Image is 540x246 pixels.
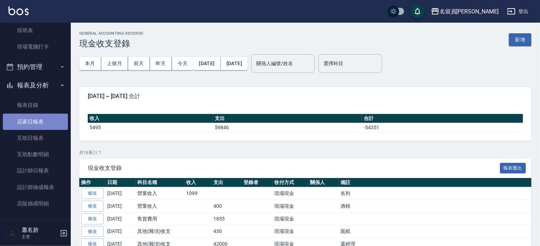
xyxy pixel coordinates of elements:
td: 其他(雜項)收支 [136,225,185,238]
a: 修改 [81,188,104,199]
button: save [410,4,425,18]
a: 設計師抽成報表 [3,179,68,195]
a: 新增 [509,36,532,43]
button: 今天 [172,57,194,70]
a: 修改 [81,213,104,224]
td: [DATE] [105,200,136,213]
button: 昨天 [150,57,172,70]
button: [DATE] [221,57,248,70]
button: 預約管理 [3,58,68,76]
td: 現場現金 [272,212,308,225]
td: 430 [212,225,242,238]
a: 修改 [81,201,104,212]
th: 關係人 [308,178,339,187]
td: 400 [212,200,242,213]
td: 現場現金 [272,187,308,200]
a: 排班表 [3,22,68,39]
img: Person [6,226,20,240]
th: 收入 [185,178,212,187]
th: 科目名稱 [136,178,185,187]
td: 酒精 [339,200,539,213]
a: 現場電腦打卡 [3,39,68,55]
button: 本月 [79,57,101,70]
a: 店家日報表 [3,114,68,130]
td: 營業收入 [136,187,185,200]
button: 登出 [504,5,532,18]
a: 互助日報表 [3,130,68,146]
th: 登錄者 [242,178,272,187]
th: 操作 [79,178,105,187]
button: 名留員[PERSON_NAME] [428,4,501,19]
img: Logo [8,6,29,15]
a: 修改 [81,226,104,237]
td: 現場現金 [272,200,308,213]
a: 報表目錄 [3,97,68,113]
h5: 蕭名旂 [22,227,58,234]
td: 面紙 [339,225,539,238]
td: 售貨費用 [136,212,185,225]
th: 日期 [105,178,136,187]
a: 互助點數明細 [3,146,68,162]
span: 現金收支登錄 [88,165,500,172]
a: 店販抽成明細 [3,195,68,212]
button: 報表匯出 [500,163,526,174]
td: -54351 [362,123,523,132]
a: 設計師日報表 [3,162,68,179]
th: 備註 [339,178,539,187]
button: 前天 [128,57,150,70]
button: 報表及分析 [3,76,68,95]
td: 1099 [185,187,212,200]
td: [DATE] [105,187,136,200]
td: 營業收入 [136,200,185,213]
th: 支出 [213,114,362,123]
td: 5495 [88,123,213,132]
th: 支出 [212,178,242,187]
td: 59846 [213,123,362,132]
p: 共 16 筆, 1 / 1 [79,149,532,156]
th: 收付方式 [272,178,308,187]
td: [DATE] [105,212,136,225]
td: [DATE] [105,225,136,238]
div: 名留員[PERSON_NAME] [440,7,499,16]
h2: GENERAL ACCOUNTING RECORDS [79,31,144,36]
td: 現場現金 [272,225,308,238]
th: 收入 [88,114,213,123]
th: 合計 [362,114,523,123]
button: 新增 [509,33,532,46]
span: [DATE] ~ [DATE] 合計 [88,93,523,100]
h3: 現金收支登錄 [79,39,144,48]
a: 報表匯出 [500,164,526,171]
button: 上個月 [101,57,128,70]
td: 1855 [212,212,242,225]
p: 主管 [22,234,58,240]
td: 名利 [339,187,539,200]
button: [DATE] [193,57,220,70]
button: 客戶管理 [3,214,68,233]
